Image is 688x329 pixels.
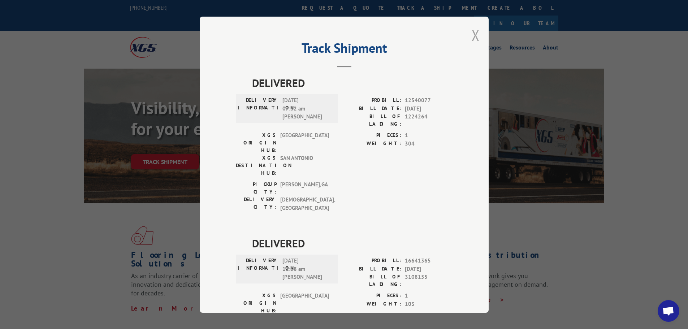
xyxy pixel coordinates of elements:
[405,300,453,308] span: 103
[280,131,329,154] span: [GEOGRAPHIC_DATA]
[405,265,453,273] span: [DATE]
[344,113,401,128] label: BILL OF LADING:
[282,96,331,121] span: [DATE] 07:32 am [PERSON_NAME]
[238,96,279,121] label: DELIVERY INFORMATION:
[405,273,453,288] span: 3108155
[405,131,453,140] span: 1
[236,292,277,315] label: XGS ORIGIN HUB:
[236,181,277,196] label: PICKUP CITY:
[344,139,401,148] label: WEIGHT:
[344,96,401,105] label: PROBILL:
[405,113,453,128] span: 1224264
[344,300,401,308] label: WEIGHT:
[236,154,277,177] label: XGS DESTINATION HUB:
[238,257,279,281] label: DELIVERY INFORMATION:
[658,300,679,322] div: Open chat
[280,154,329,177] span: SAN ANTONIO
[236,196,277,212] label: DELIVERY CITY:
[344,131,401,140] label: PIECES:
[405,292,453,300] span: 1
[236,43,453,57] h2: Track Shipment
[405,139,453,148] span: 304
[280,181,329,196] span: [PERSON_NAME] , GA
[344,265,401,273] label: BILL DATE:
[344,292,401,300] label: PIECES:
[344,273,401,288] label: BILL OF LADING:
[236,131,277,154] label: XGS ORIGIN HUB:
[282,257,331,281] span: [DATE] 11:38 am [PERSON_NAME]
[405,104,453,113] span: [DATE]
[344,257,401,265] label: PROBILL:
[252,75,453,91] span: DELIVERED
[405,96,453,105] span: 12540077
[472,26,480,45] button: Close modal
[405,257,453,265] span: 16641365
[344,104,401,113] label: BILL DATE:
[252,235,453,251] span: DELIVERED
[280,196,329,212] span: [DEMOGRAPHIC_DATA] , [GEOGRAPHIC_DATA]
[280,292,329,315] span: [GEOGRAPHIC_DATA]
